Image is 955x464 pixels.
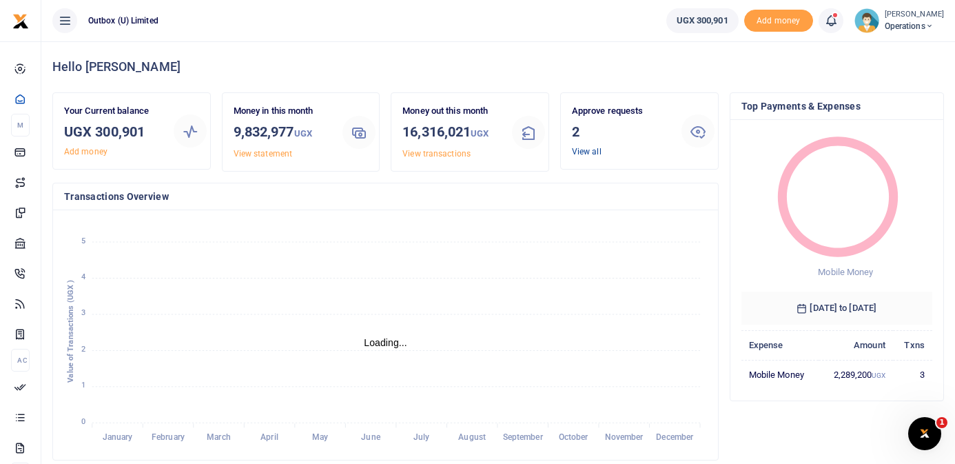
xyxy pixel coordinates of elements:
tspan: June [361,433,380,443]
a: Add money [744,14,813,25]
tspan: 2 [81,345,85,354]
tspan: 3 [81,309,85,318]
h6: [DATE] to [DATE] [741,292,933,325]
h4: Transactions Overview [64,189,707,204]
li: Wallet ballance [661,8,744,33]
text: Loading... [364,337,407,348]
tspan: May [312,433,328,443]
small: [PERSON_NAME] [885,9,944,21]
tspan: January [103,433,133,443]
h4: Hello [PERSON_NAME] [52,59,944,74]
a: View statement [234,149,292,159]
a: UGX 300,901 [666,8,739,33]
small: UGX [471,128,489,139]
p: Money out this month [402,104,501,119]
tspan: December [656,433,694,443]
span: UGX 300,901 [677,14,728,28]
span: 1 [936,417,947,428]
p: Money in this month [234,104,332,119]
tspan: 5 [81,236,85,245]
tspan: July [413,433,429,443]
img: logo-small [12,13,29,30]
span: Operations [885,20,944,32]
tspan: October [559,433,589,443]
h3: 16,316,021 [402,121,501,144]
a: logo-small logo-large logo-large [12,15,29,26]
tspan: 1 [81,381,85,390]
p: Your Current balance [64,104,163,119]
th: Expense [741,330,819,360]
h4: Top Payments & Expenses [741,99,933,114]
span: Mobile Money [818,267,873,277]
th: Txns [893,330,932,360]
li: Ac [11,349,30,372]
li: Toup your wallet [744,10,813,32]
tspan: April [260,433,278,443]
img: profile-user [854,8,879,33]
span: Outbox (U) Limited [83,14,164,27]
tspan: August [458,433,486,443]
small: UGX [294,128,312,139]
iframe: Intercom live chat [908,417,941,450]
tspan: March [207,433,231,443]
tspan: 4 [81,272,85,281]
span: Add money [744,10,813,32]
a: Add money [64,147,107,157]
th: Amount [819,330,892,360]
td: Mobile Money [741,360,819,389]
tspan: September [503,433,544,443]
td: 2,289,200 [819,360,892,389]
h3: 2 [572,121,670,142]
small: UGX [872,372,885,379]
td: 3 [893,360,932,389]
tspan: 0 [81,417,85,426]
a: View all [572,147,602,157]
li: M [11,114,30,137]
tspan: February [152,433,185,443]
h3: 9,832,977 [234,121,332,144]
a: profile-user [PERSON_NAME] Operations [854,8,944,33]
text: Value of Transactions (UGX ) [66,280,75,383]
p: Approve requests [572,104,670,119]
h3: UGX 300,901 [64,121,163,142]
a: View transactions [402,149,471,159]
tspan: November [605,433,644,443]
